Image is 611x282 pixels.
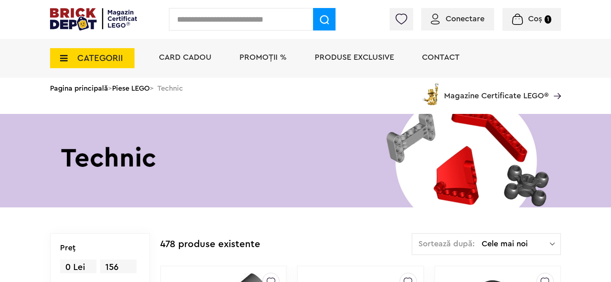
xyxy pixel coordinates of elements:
a: Conectare [431,15,484,23]
span: Conectare [446,15,484,23]
span: Sortează după: [418,240,475,248]
p: Preţ [60,244,76,252]
a: Produse exclusive [315,53,394,61]
small: 1 [545,15,551,24]
span: Coș [528,15,542,23]
span: Magazine Certificate LEGO® [444,81,549,100]
a: Card Cadou [159,53,211,61]
a: PROMOȚII % [239,53,287,61]
a: Magazine Certificate LEGO® [549,81,561,89]
a: Contact [422,53,460,61]
span: 0 Lei [60,260,96,275]
div: 478 produse existente [160,233,260,256]
span: Cele mai noi [482,240,550,248]
span: CATEGORII [77,54,123,63]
